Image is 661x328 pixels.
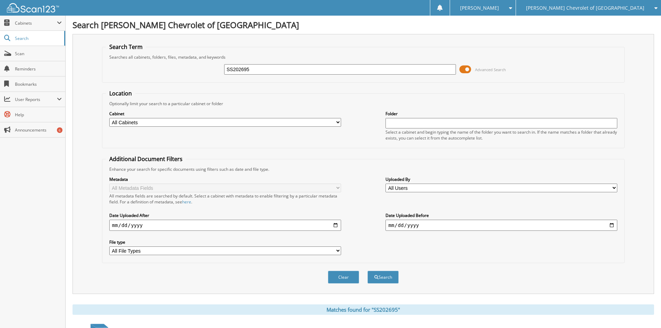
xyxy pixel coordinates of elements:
span: Announcements [15,127,62,133]
span: [PERSON_NAME] Chevrolet of [GEOGRAPHIC_DATA] [526,6,644,10]
input: start [109,220,341,231]
label: Date Uploaded Before [385,212,617,218]
div: Searches all cabinets, folders, files, metadata, and keywords [106,54,621,60]
div: Optionally limit your search to a particular cabinet or folder [106,101,621,107]
label: Date Uploaded After [109,212,341,218]
img: scan123-logo-white.svg [7,3,59,12]
span: [PERSON_NAME] [460,6,499,10]
label: Folder [385,111,617,117]
legend: Additional Document Filters [106,155,186,163]
label: Metadata [109,176,341,182]
span: Advanced Search [475,67,506,72]
div: All metadata fields are searched by default. Select a cabinet with metadata to enable filtering b... [109,193,341,205]
legend: Location [106,90,135,97]
span: Reminders [15,66,62,72]
span: Cabinets [15,20,57,26]
span: Search [15,35,61,41]
div: Enhance your search for specific documents using filters such as date and file type. [106,166,621,172]
h1: Search [PERSON_NAME] Chevrolet of [GEOGRAPHIC_DATA] [73,19,654,31]
span: Scan [15,51,62,57]
button: Search [367,271,399,284]
input: end [385,220,617,231]
legend: Search Term [106,43,146,51]
div: Matches found for "SS202695" [73,304,654,315]
div: Select a cabinet and begin typing the name of the folder you want to search in. If the name match... [385,129,617,141]
a: here [182,199,191,205]
span: Help [15,112,62,118]
label: File type [109,239,341,245]
label: Uploaded By [385,176,617,182]
span: User Reports [15,96,57,102]
button: Clear [328,271,359,284]
label: Cabinet [109,111,341,117]
div: 6 [57,127,62,133]
span: Bookmarks [15,81,62,87]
